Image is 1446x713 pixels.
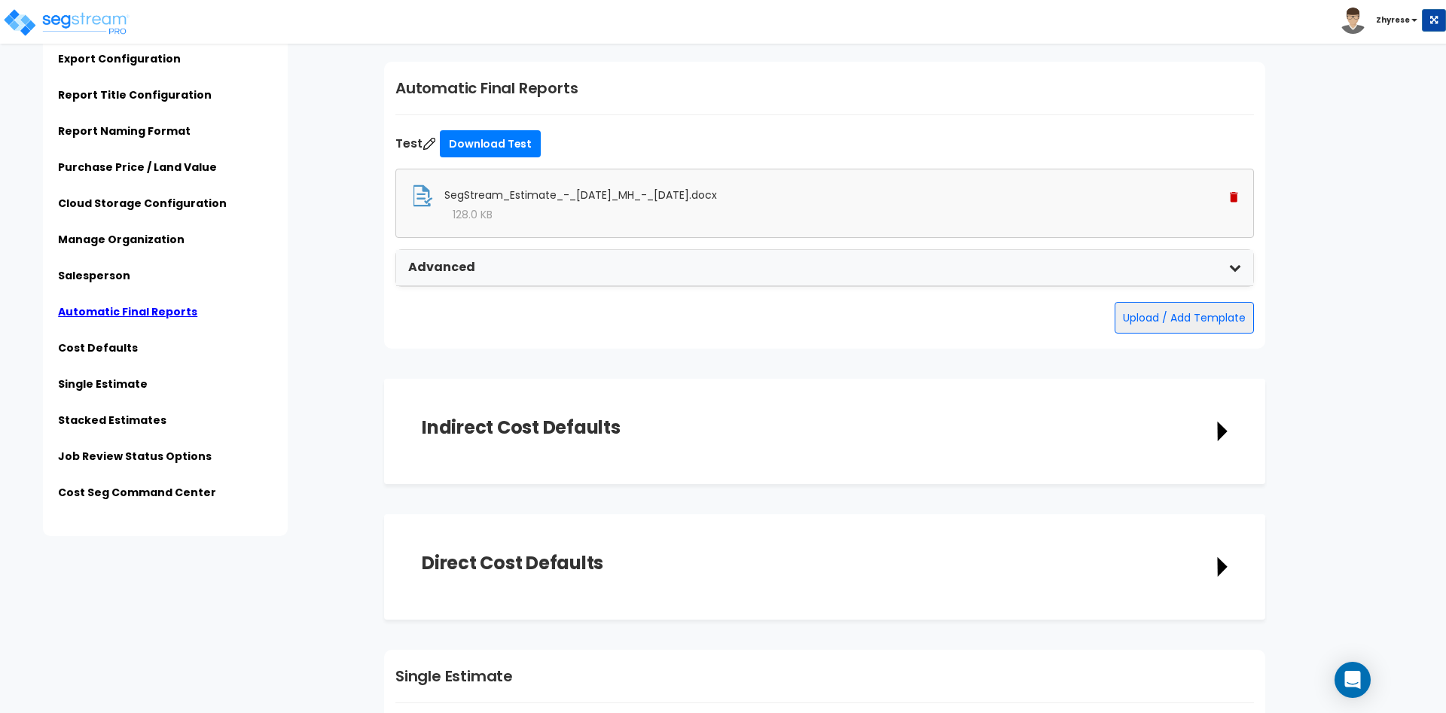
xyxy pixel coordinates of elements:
a: Download Test [440,130,541,157]
b: Zhyrese [1376,14,1410,26]
a: Purchase Price / Land Value [58,160,217,175]
strong: Advanced [408,259,475,276]
img: Uploaded File Icon [411,184,434,207]
a: Automatic Final Reports [58,304,197,319]
img: logo_pro_r.png [2,8,130,38]
a: Cloud Storage Configuration [58,196,227,211]
a: Job Review Status Options [58,449,212,464]
img: Change Label [422,136,437,151]
a: Cost Seg Command Center [58,485,216,500]
h1: Automatic Final Reports [395,77,1254,99]
button: Upload / Add Template [1115,302,1254,334]
div: Open Intercom Messenger [1335,662,1371,698]
a: Cost Defaults [58,340,138,355]
a: Manage Organization [58,232,185,247]
a: Stacked Estimates [58,413,166,428]
span: 128.0 KB [453,207,493,222]
span: SegStream_Estimate_-_[DATE]_MH_-_[DATE].docx [444,187,717,203]
img: Trash Icon [1230,192,1238,203]
a: Report Naming Format [58,123,191,139]
h1: Direct Cost Defaults [422,552,603,574]
a: Single Estimate [58,376,148,392]
h1: Indirect Cost Defaults [422,416,621,439]
label: Test [395,130,1254,157]
h1: Single Estimate [395,665,1254,687]
a: Export Configuration [58,51,181,66]
img: avatar.png [1340,8,1366,34]
a: Salesperson [58,268,130,283]
a: Report Title Configuration [58,87,212,102]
